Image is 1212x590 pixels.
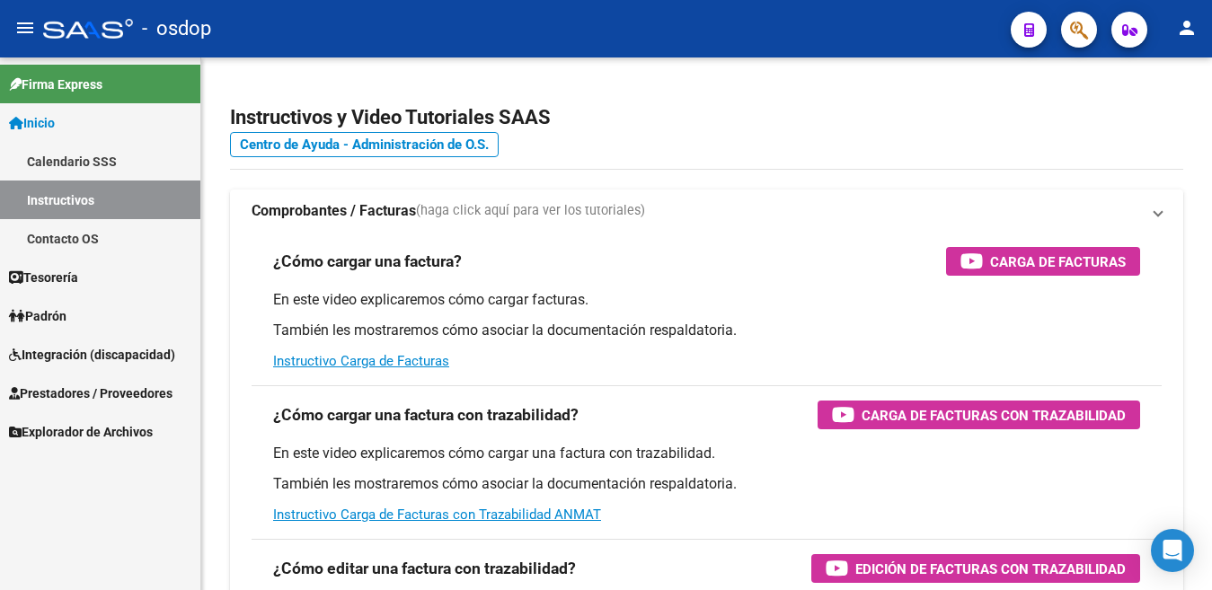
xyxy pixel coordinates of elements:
h2: Instructivos y Video Tutoriales SAAS [230,101,1183,135]
p: También les mostraremos cómo asociar la documentación respaldatoria. [273,321,1140,340]
button: Carga de Facturas [946,247,1140,276]
strong: Comprobantes / Facturas [252,201,416,221]
p: También les mostraremos cómo asociar la documentación respaldatoria. [273,474,1140,494]
span: (haga click aquí para ver los tutoriales) [416,201,645,221]
span: Integración (discapacidad) [9,345,175,365]
button: Edición de Facturas con Trazabilidad [811,554,1140,583]
a: Centro de Ayuda - Administración de O.S. [230,132,499,157]
span: Explorador de Archivos [9,422,153,442]
p: En este video explicaremos cómo cargar facturas. [273,290,1140,310]
span: Tesorería [9,268,78,287]
h3: ¿Cómo cargar una factura con trazabilidad? [273,402,579,427]
mat-icon: person [1176,17,1198,39]
span: Carga de Facturas con Trazabilidad [862,404,1126,427]
a: Instructivo Carga de Facturas con Trazabilidad ANMAT [273,506,601,523]
span: Padrón [9,306,66,326]
span: - osdop [142,9,211,48]
span: Edición de Facturas con Trazabilidad [855,558,1126,580]
span: Firma Express [9,75,102,94]
span: Carga de Facturas [990,251,1126,273]
button: Carga de Facturas con Trazabilidad [818,401,1140,429]
mat-expansion-panel-header: Comprobantes / Facturas(haga click aquí para ver los tutoriales) [230,189,1183,233]
span: Prestadores / Proveedores [9,383,173,403]
span: Inicio [9,113,55,133]
a: Instructivo Carga de Facturas [273,353,449,369]
h3: ¿Cómo cargar una factura? [273,249,462,274]
div: Open Intercom Messenger [1151,529,1194,572]
h3: ¿Cómo editar una factura con trazabilidad? [273,556,576,581]
p: En este video explicaremos cómo cargar una factura con trazabilidad. [273,444,1140,463]
mat-icon: menu [14,17,36,39]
